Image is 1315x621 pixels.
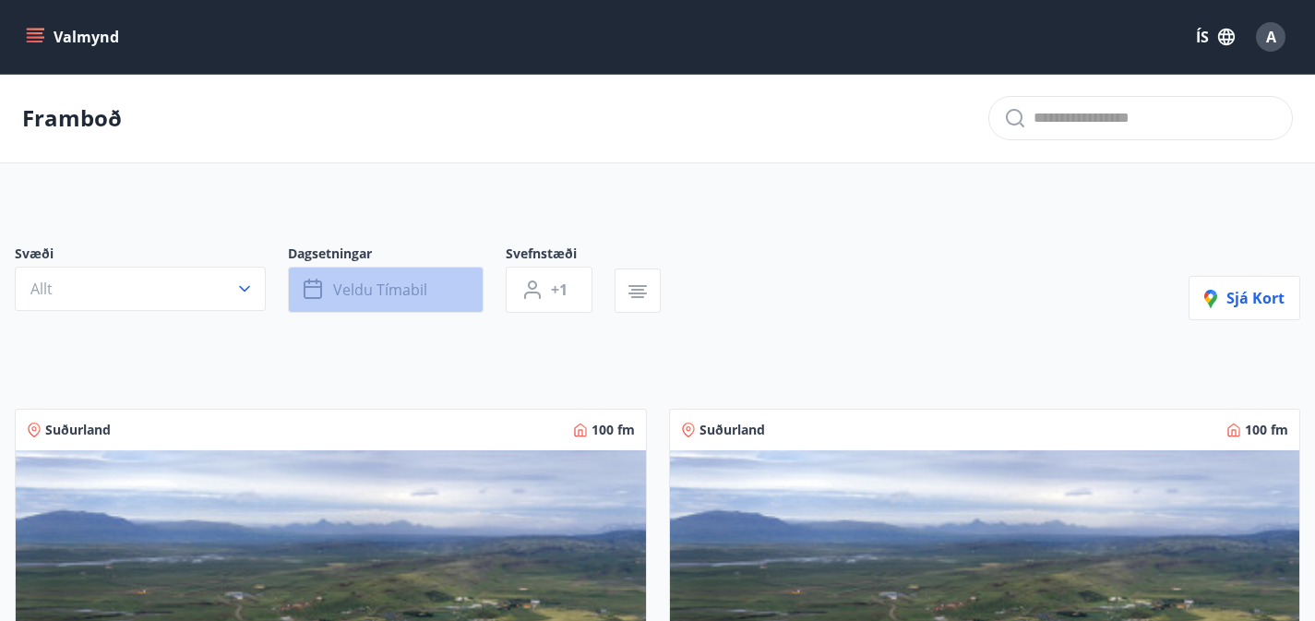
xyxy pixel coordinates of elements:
button: menu [22,20,126,54]
span: Suðurland [45,421,111,439]
span: Sjá kort [1204,288,1285,308]
button: +1 [506,267,592,313]
span: 100 fm [592,421,635,439]
span: +1 [551,280,568,300]
span: Suðurland [699,421,765,439]
span: Svefnstæði [506,245,615,267]
button: A [1249,15,1293,59]
button: Veldu tímabil [288,267,484,313]
p: Framboð [22,102,122,134]
span: Allt [30,279,53,299]
button: ÍS [1186,20,1245,54]
span: Svæði [15,245,288,267]
span: 100 fm [1245,421,1288,439]
span: Veldu tímabil [333,280,427,300]
span: Dagsetningar [288,245,506,267]
button: Allt [15,267,266,311]
span: A [1266,27,1276,47]
button: Sjá kort [1189,276,1300,320]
